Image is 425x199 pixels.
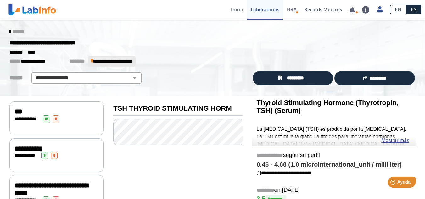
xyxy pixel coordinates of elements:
b: TSH THYROID STIMULATING HORM [113,104,232,112]
a: [1] [257,170,311,175]
iframe: Help widget launcher [369,174,418,192]
b: Thyroid Stimulating Hormone (Thyrotropin, TSH) (Serum) [257,99,399,114]
h5: en [DATE] [257,187,411,194]
a: ES [406,5,421,14]
h4: 0.46 - 4.68 (1.0 microinternational_unit / milliliter) [257,161,411,169]
a: EN [390,5,406,14]
a: Mostrar más [381,137,409,144]
p: La [MEDICAL_DATA] (TSH) es producida por la [MEDICAL_DATA]. La TSH estimula la glándula tiroides ... [257,125,411,185]
h5: según su perfil [257,152,411,159]
span: HRA [287,6,297,13]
